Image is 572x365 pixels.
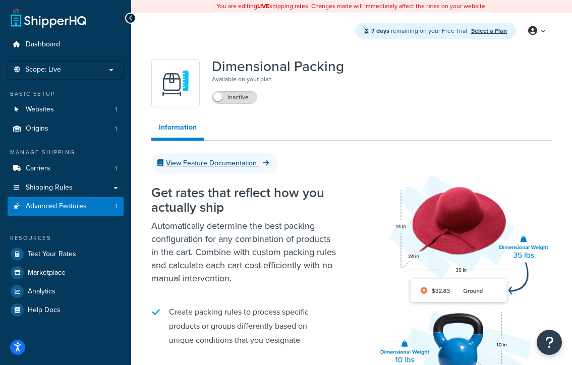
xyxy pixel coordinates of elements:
[151,186,336,214] h2: Get rates that reflect how you actually ship
[8,234,124,242] div: Resources
[8,197,124,216] li: Advanced Features
[8,100,124,119] a: Websites1
[257,2,269,11] b: LIVE
[8,178,124,197] a: Shipping Rules
[26,40,60,49] span: Dashboard
[8,100,124,119] li: Websites
[26,184,73,192] span: Shipping Rules
[537,330,562,355] button: Open Resource Center
[8,119,124,138] li: Origins
[212,91,257,103] label: Inactive
[8,264,124,282] a: Marketplace
[371,26,469,35] span: remaining on your Free Trial
[115,164,117,173] span: 1
[8,245,124,263] a: Test Your Rates
[28,306,61,315] span: Help Docs
[151,219,336,285] p: Automatically determine the best packing configuration for any combination of products in the car...
[212,59,344,74] h1: Dimensional Packing
[471,26,507,35] a: Select a Plan
[115,105,117,114] span: 1
[28,287,55,296] span: Analytics
[28,269,66,277] span: Marketplace
[151,300,336,352] li: Create packing rules to process specific products or groups differently based on unique condition...
[8,159,124,178] li: Carriers
[371,26,389,35] strong: 7 days
[151,117,204,141] a: Information
[25,66,61,74] span: Scope: Live
[8,148,124,157] div: Manage Shipping
[26,202,87,211] span: Advanced Features
[8,35,124,54] a: Dashboard
[8,90,124,98] div: Basic Setup
[212,74,344,84] p: Available on your plan
[26,164,50,173] span: Carriers
[26,105,54,114] span: Websites
[8,119,124,138] a: Origins1
[26,125,48,133] span: Origins
[28,250,76,259] span: Test Your Rates
[8,197,124,216] a: Advanced Features1
[115,125,117,133] span: 1
[115,202,117,211] span: 1
[8,159,124,178] a: Carriers1
[8,301,124,319] a: Help Docs
[158,66,193,101] img: DTVBYsAAAAAASUVORK5CYII=
[8,282,124,300] a: Analytics
[151,153,277,173] a: View Feature Documentation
